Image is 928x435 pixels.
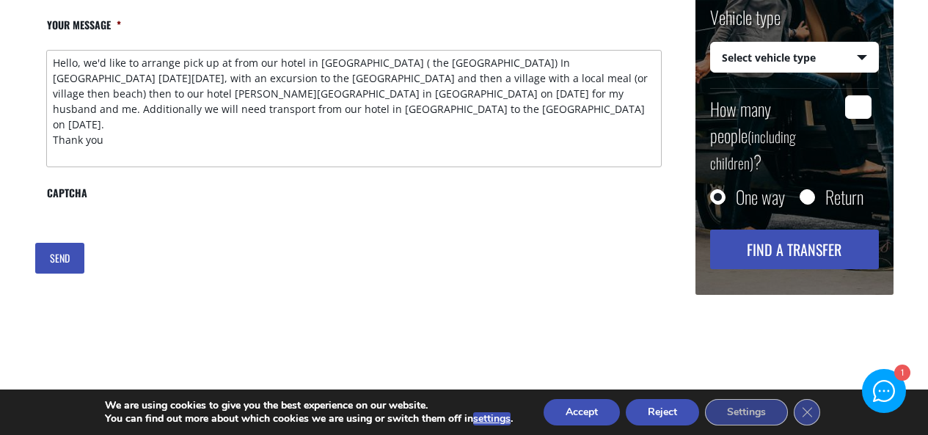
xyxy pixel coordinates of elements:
[794,399,820,425] button: Close GDPR Cookie Banner
[710,95,837,175] label: How many people ?
[894,366,909,381] div: 1
[710,230,879,269] button: Find a transfer
[35,243,84,274] input: SEND
[711,43,878,73] span: Select vehicle type
[46,186,87,212] label: CAPTCHA
[710,4,781,42] label: Vehicle type
[736,189,785,204] label: One way
[105,399,513,412] p: We are using cookies to give you the best experience on our website.
[626,399,699,425] button: Reject
[46,18,121,44] label: Your message
[825,189,863,204] label: Return
[544,399,620,425] button: Accept
[705,399,788,425] button: Settings
[105,412,513,425] p: You can find out more about which cookies we are using or switch them off in .
[473,412,511,425] button: settings
[710,125,796,174] small: (including children)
